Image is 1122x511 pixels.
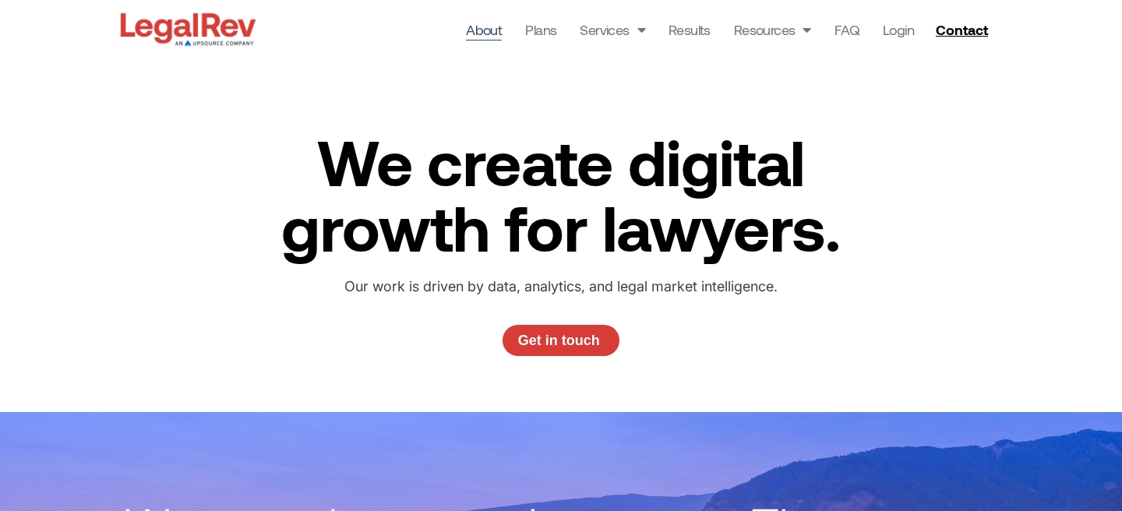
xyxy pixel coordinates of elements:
[250,129,872,259] h2: We create digital growth for lawyers.
[580,19,645,41] a: Services
[518,333,600,347] span: Get in touch
[303,275,818,298] p: Our work is driven by data, analytics, and legal market intelligence.
[936,23,988,37] span: Contact
[525,19,556,41] a: Plans
[834,19,859,41] a: FAQ
[466,19,502,41] a: About
[930,17,998,42] a: Contact
[466,19,914,41] nav: Menu
[734,19,811,41] a: Resources
[669,19,711,41] a: Results
[883,19,914,41] a: Login
[503,325,619,356] a: Get in touch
